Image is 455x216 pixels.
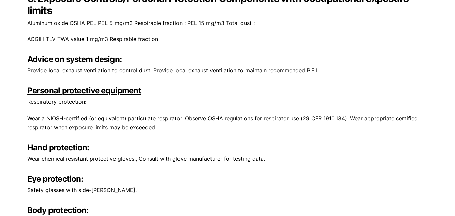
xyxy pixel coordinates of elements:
p: ACGIH TLV TWA value 1 mg/m3 Respirable fraction [27,35,428,44]
p: Wear chemical resistant protective gloves., Consult with glove manufacturer for testing data. [27,154,428,163]
strong: Hand protection: [27,143,89,152]
p: Aluminum oxide OSHA PEL PEL 5 mg/m3 Respirable fraction ; PEL 15 mg/m3 Total dust ; [27,19,428,28]
p: Wear a NIOSH-certified (or equivalent) particulate respirator. Observe OSHA regulations for respi... [27,114,428,132]
p: Provide local exhaust ventilation to control dust. Provide local exhaust ventilation to maintain ... [27,66,428,75]
strong: Eye protection: [27,174,83,184]
strong: Advice on system design: [27,54,122,64]
strong: Body protection: [27,205,89,215]
p: Safety glasses with side-[PERSON_NAME]. [27,186,428,195]
strong: Personal protective equipment [27,86,141,95]
p: Respiratory protection: [27,97,428,106]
